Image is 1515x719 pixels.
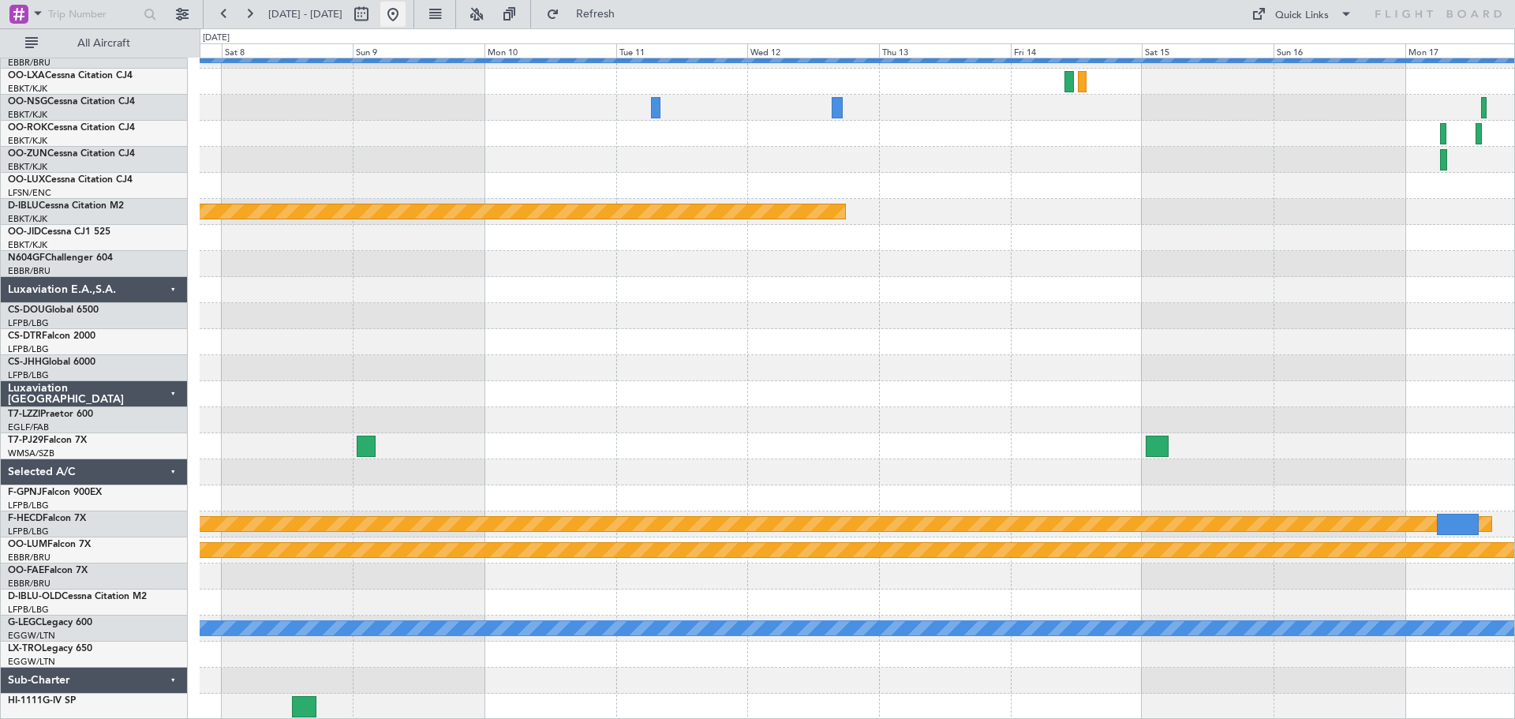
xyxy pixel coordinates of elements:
a: EGGW/LTN [8,656,55,668]
a: EGGW/LTN [8,630,55,642]
a: OO-ZUNCessna Citation CJ4 [8,149,135,159]
span: CS-DOU [8,305,45,315]
div: Thu 13 [879,43,1011,58]
div: [DATE] [203,32,230,45]
span: All Aircraft [41,38,166,49]
a: LFPB/LBG [8,343,49,355]
span: N604GF [8,253,45,263]
a: EBKT/KJK [8,83,47,95]
a: G-LEGCLegacy 600 [8,618,92,627]
span: OO-LUX [8,175,45,185]
span: F-HECD [8,514,43,523]
a: T7-PJ29Falcon 7X [8,436,87,445]
div: Sun 9 [353,43,484,58]
a: EGLF/FAB [8,421,49,433]
div: Sat 8 [222,43,353,58]
div: Wed 12 [747,43,879,58]
a: LFPB/LBG [8,317,49,329]
a: EBBR/BRU [8,57,50,69]
a: EBKT/KJK [8,213,47,225]
a: EBKT/KJK [8,239,47,251]
a: LFSN/ENC [8,187,51,199]
a: CS-DTRFalcon 2000 [8,331,95,341]
span: OO-LUM [8,540,47,549]
button: Refresh [539,2,634,27]
a: OO-ROKCessna Citation CJ4 [8,123,135,133]
a: EBKT/KJK [8,135,47,147]
a: LFPB/LBG [8,500,49,511]
span: D-IBLU [8,201,39,211]
span: OO-ROK [8,123,47,133]
div: Sat 15 [1142,43,1274,58]
span: OO-ZUN [8,149,47,159]
a: F-HECDFalcon 7X [8,514,86,523]
span: T7-LZZI [8,410,40,419]
a: EBBR/BRU [8,265,50,277]
a: OO-LUXCessna Citation CJ4 [8,175,133,185]
a: N604GFChallenger 604 [8,253,113,263]
div: Mon 10 [484,43,616,58]
span: OO-LXA [8,71,45,81]
a: LFPB/LBG [8,604,49,616]
a: CS-DOUGlobal 6500 [8,305,99,315]
button: Quick Links [1244,2,1360,27]
span: LX-TRO [8,644,42,653]
a: EBBR/BRU [8,578,50,590]
a: LFPB/LBG [8,369,49,381]
a: D-IBLU-OLDCessna Citation M2 [8,592,147,601]
span: CS-JHH [8,358,42,367]
a: OO-FAEFalcon 7X [8,566,88,575]
a: OO-LUMFalcon 7X [8,540,91,549]
a: OO-JIDCessna CJ1 525 [8,227,110,237]
span: Refresh [563,9,629,20]
a: EBKT/KJK [8,161,47,173]
span: F-GPNJ [8,488,42,497]
a: CS-JHHGlobal 6000 [8,358,95,367]
span: [DATE] - [DATE] [268,7,342,21]
a: EBKT/KJK [8,109,47,121]
span: OO-FAE [8,566,44,575]
div: Tue 11 [616,43,748,58]
input: Trip Number [48,2,139,26]
a: WMSA/SZB [8,448,54,459]
a: D-IBLUCessna Citation M2 [8,201,124,211]
span: OO-JID [8,227,41,237]
span: CS-DTR [8,331,42,341]
div: Quick Links [1275,8,1329,24]
a: LX-TROLegacy 650 [8,644,92,653]
button: All Aircraft [17,31,171,56]
span: D-IBLU-OLD [8,592,62,601]
span: T7-PJ29 [8,436,43,445]
a: OO-LXACessna Citation CJ4 [8,71,133,81]
a: OO-NSGCessna Citation CJ4 [8,97,135,107]
span: OO-NSG [8,97,47,107]
span: G-LEGC [8,618,42,627]
a: T7-LZZIPraetor 600 [8,410,93,419]
a: F-GPNJFalcon 900EX [8,488,102,497]
a: LFPB/LBG [8,526,49,537]
span: HI-1111 [8,696,43,706]
a: EBBR/BRU [8,552,50,564]
div: Fri 14 [1011,43,1143,58]
div: Sun 16 [1274,43,1405,58]
a: HI-1111G-IV SP [8,696,76,706]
